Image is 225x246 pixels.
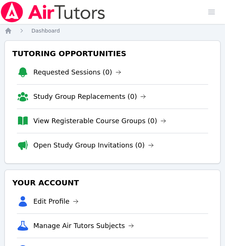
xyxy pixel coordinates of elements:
h3: Tutoring Opportunities [11,47,214,60]
a: Open Study Group Invitations (0) [33,140,154,151]
a: View Registerable Course Groups (0) [33,116,166,126]
a: Edit Profile [33,196,79,207]
a: Manage Air Tutors Subjects [33,221,134,231]
h3: Your Account [11,176,214,189]
a: Requested Sessions (0) [33,67,121,78]
a: Study Group Replacements (0) [33,91,146,102]
a: Dashboard [31,27,60,34]
nav: Breadcrumb [4,27,221,34]
span: Dashboard [31,28,60,34]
